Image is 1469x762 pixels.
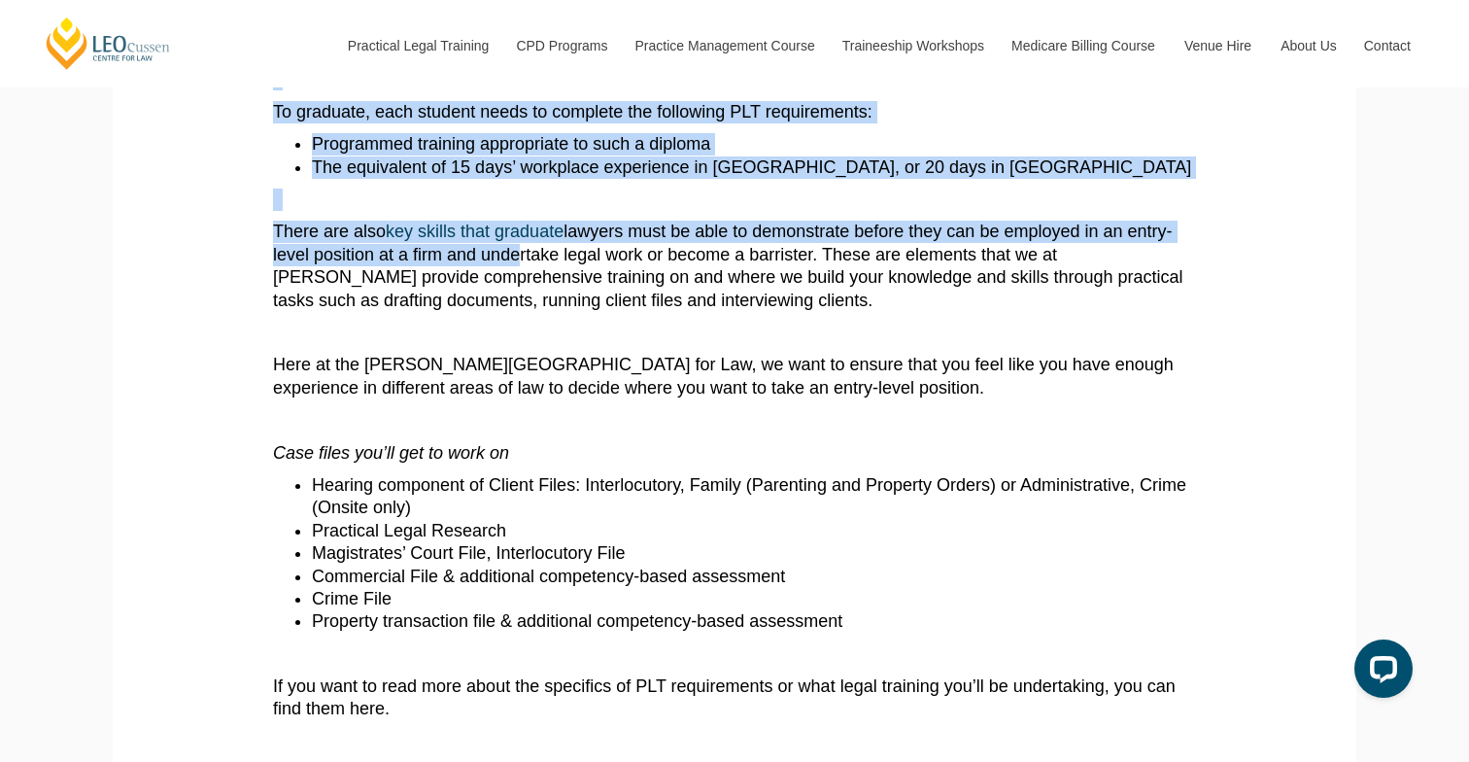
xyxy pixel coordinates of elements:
[273,101,1196,123] p: To graduate, each student needs to complete the following PLT requirements:
[273,443,509,463] em: Case files you’ll get to work on
[1349,4,1425,87] a: Contact
[273,221,1196,312] p: There are also lawyers must be able to demonstrate before they can be employed in an entry-level ...
[386,222,564,241] a: key skills that graduate
[312,474,1196,520] li: Hearing component of Client Files: Interlocutory, Family (Parenting and Property Orders) or Admin...
[312,520,1196,542] li: Practical Legal Research
[44,16,173,71] a: [PERSON_NAME] Centre for Law
[1266,4,1349,87] a: About Us
[312,566,1196,588] li: Commercial File & additional competency-based assessment
[333,4,502,87] a: Practical Legal Training
[273,675,1196,721] p: If you want to read more about the specifics of PLT requirements or what legal training you’ll be...
[312,133,1196,156] li: Programmed training appropriate to such a diploma
[312,610,1196,633] li: Property transaction file & additional competency-based assessment
[312,588,1196,610] li: Crime File
[312,542,1196,565] li: Magistrates’ Court File, Interlocutory File
[312,156,1196,179] li: The equivalent of 15 days’ workplace experience in [GEOGRAPHIC_DATA], or 20 days in [GEOGRAPHIC_D...
[273,354,1196,399] p: Here at the [PERSON_NAME][GEOGRAPHIC_DATA] for Law, we want to ensure that you feel like you have...
[621,4,828,87] a: Practice Management Course
[501,4,620,87] a: CPD Programs
[997,4,1170,87] a: Medicare Billing Course
[1170,4,1266,87] a: Venue Hire
[828,4,997,87] a: Traineeship Workshops
[1339,632,1420,713] iframe: LiveChat chat widget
